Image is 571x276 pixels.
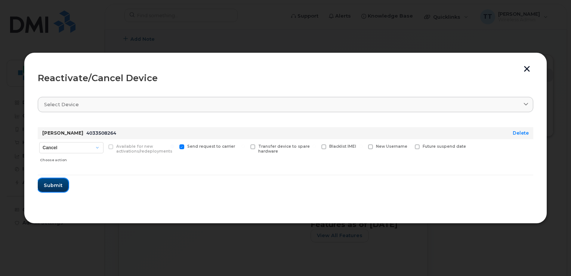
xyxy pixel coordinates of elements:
[187,144,235,149] span: Send request to carrier
[329,144,356,149] span: Blacklist IMEI
[376,144,407,149] span: New Username
[513,130,529,136] a: Delete
[38,74,533,83] div: Reactivate/Cancel Device
[359,144,363,148] input: New Username
[241,144,245,148] input: Transfer device to spare hardware
[170,144,174,148] input: Send request to carrier
[116,144,172,154] span: Available for new activations/redeployments
[312,144,316,148] input: Blacklist IMEI
[258,144,310,154] span: Transfer device to spare hardware
[406,144,410,148] input: Future suspend date
[86,130,116,136] span: 4033508264
[423,144,466,149] span: Future suspend date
